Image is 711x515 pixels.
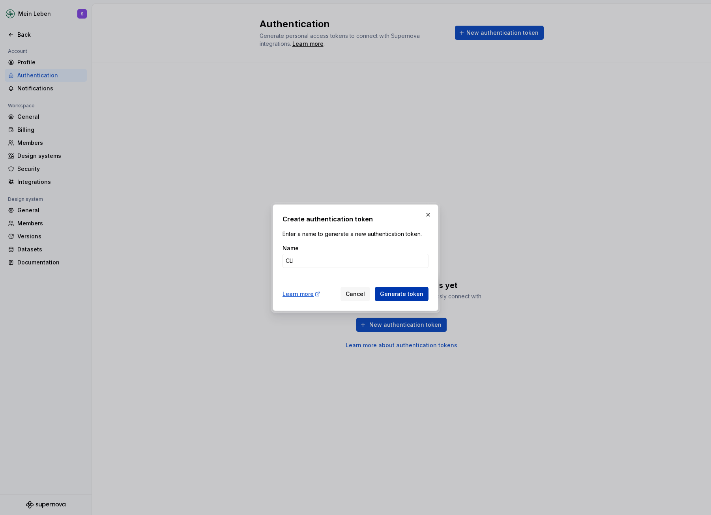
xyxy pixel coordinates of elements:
button: Generate token [375,287,428,301]
a: Learn more [283,290,321,298]
button: Cancel [341,287,370,301]
h2: Create authentication token [283,214,428,224]
label: Name [283,244,299,252]
p: Enter a name to generate a new authentication token. [283,230,428,238]
span: Generate token [380,290,423,298]
span: Cancel [346,290,365,298]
